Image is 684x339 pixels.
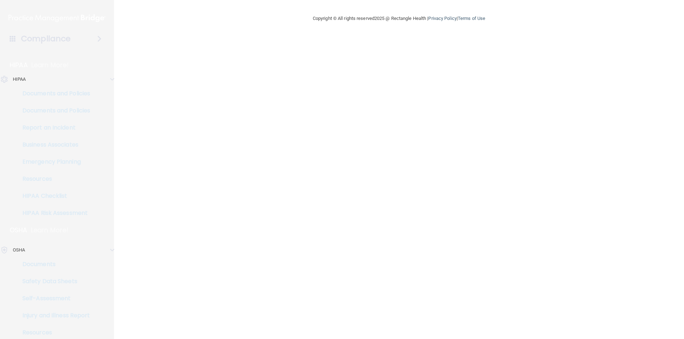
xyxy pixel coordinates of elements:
[458,16,485,21] a: Terms of Use
[5,90,102,97] p: Documents and Policies
[5,124,102,131] p: Report an Incident
[9,11,105,25] img: PMB logo
[10,226,27,234] p: OSHA
[5,261,102,268] p: Documents
[13,75,26,84] p: HIPAA
[428,16,456,21] a: Privacy Policy
[5,312,102,319] p: Injury and Illness Report
[31,61,69,69] p: Learn More!
[5,141,102,148] p: Business Associates
[5,158,102,165] p: Emergency Planning
[5,210,102,217] p: HIPAA Risk Assessment
[10,61,28,69] p: HIPAA
[5,175,102,182] p: Resources
[5,329,102,336] p: Resources
[21,34,71,44] h4: Compliance
[269,7,529,30] div: Copyright © All rights reserved 2025 @ Rectangle Health | |
[5,107,102,114] p: Documents and Policies
[31,226,69,234] p: Learn More!
[5,295,102,302] p: Self-Assessment
[5,192,102,200] p: HIPAA Checklist
[13,246,25,254] p: OSHA
[5,278,102,285] p: Safety Data Sheets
